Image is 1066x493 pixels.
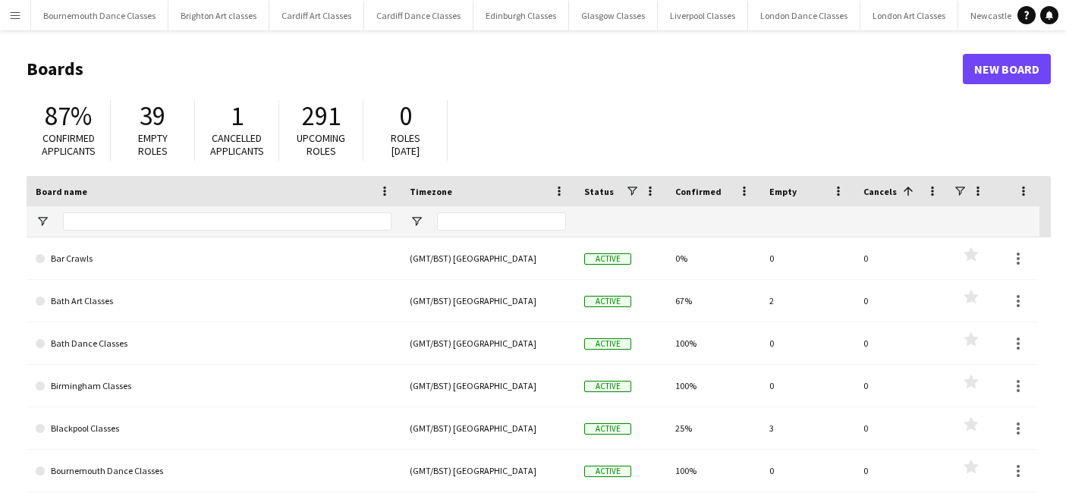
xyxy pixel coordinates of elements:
button: Cardiff Art Classes [269,1,364,30]
button: Bournemouth Dance Classes [31,1,168,30]
button: Brighton Art classes [168,1,269,30]
span: Status [584,186,614,197]
a: New Board [963,54,1051,84]
a: Blackpool Classes [36,407,391,450]
span: 87% [45,99,92,133]
span: Cancelled applicants [210,131,264,158]
div: 0 [854,365,948,407]
div: 100% [666,365,760,407]
button: Liverpool Classes [658,1,748,30]
div: (GMT/BST) [GEOGRAPHIC_DATA] [401,407,575,449]
span: 1 [231,99,244,133]
div: (GMT/BST) [GEOGRAPHIC_DATA] [401,237,575,279]
button: Edinburgh Classes [473,1,569,30]
div: 0 [760,237,854,279]
span: Active [584,296,631,307]
button: Cardiff Dance Classes [364,1,473,30]
span: Active [584,338,631,350]
div: 0 [854,450,948,491]
div: 100% [666,322,760,364]
span: 291 [302,99,341,133]
div: 0 [760,450,854,491]
div: 2 [760,280,854,322]
input: Timezone Filter Input [437,212,566,231]
div: 0 [760,365,854,407]
div: 0% [666,237,760,279]
div: 0 [854,407,948,449]
div: 0 [854,280,948,322]
div: 0 [854,322,948,364]
button: Newcastle Classes [958,1,1055,30]
div: 67% [666,280,760,322]
span: Confirmed applicants [42,131,96,158]
a: Bath Art Classes [36,280,391,322]
div: 25% [666,407,760,449]
div: (GMT/BST) [GEOGRAPHIC_DATA] [401,322,575,364]
div: 100% [666,450,760,491]
button: Open Filter Menu [410,215,423,228]
div: 3 [760,407,854,449]
span: Roles [DATE] [391,131,420,158]
button: London Dance Classes [748,1,860,30]
span: Upcoming roles [297,131,345,158]
button: Open Filter Menu [36,215,49,228]
a: Birmingham Classes [36,365,391,407]
div: (GMT/BST) [GEOGRAPHIC_DATA] [401,280,575,322]
div: (GMT/BST) [GEOGRAPHIC_DATA] [401,365,575,407]
input: Board name Filter Input [63,212,391,231]
span: Active [584,381,631,392]
a: Bar Crawls [36,237,391,280]
span: Active [584,253,631,265]
span: Confirmed [675,186,722,197]
div: 0 [854,237,948,279]
div: 0 [760,322,854,364]
span: Timezone [410,186,452,197]
div: (GMT/BST) [GEOGRAPHIC_DATA] [401,450,575,491]
span: 39 [140,99,165,133]
span: Board name [36,186,87,197]
a: Bournemouth Dance Classes [36,450,391,492]
a: Bath Dance Classes [36,322,391,365]
button: London Art Classes [860,1,958,30]
span: Cancels [863,186,897,197]
h1: Boards [27,58,963,80]
span: Active [584,466,631,477]
span: Empty [769,186,797,197]
span: Active [584,423,631,435]
span: Empty roles [138,131,168,158]
span: 0 [399,99,412,133]
button: Glasgow Classes [569,1,658,30]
